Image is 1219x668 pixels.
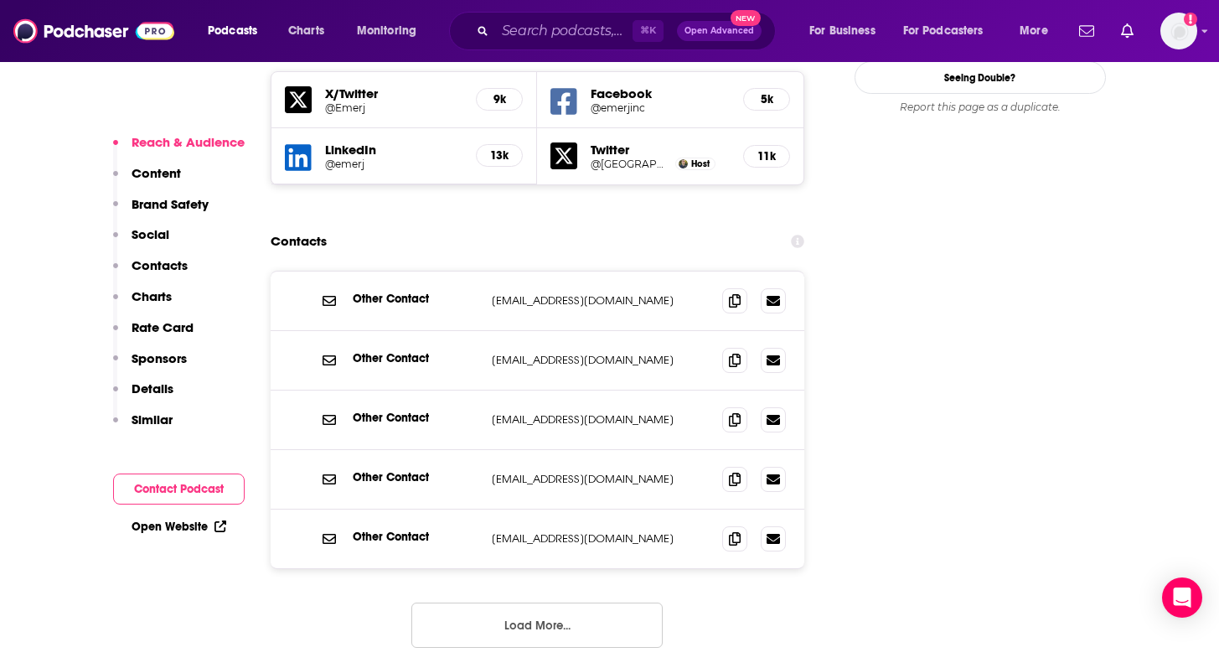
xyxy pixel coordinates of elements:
span: For Business [809,19,876,43]
div: Open Intercom Messenger [1162,577,1202,618]
a: Show notifications dropdown [1114,17,1140,45]
span: For Podcasters [903,19,984,43]
span: Podcasts [208,19,257,43]
p: Charts [132,288,172,304]
img: Dan Faggella [679,159,688,168]
p: Other Contact [353,351,478,365]
p: Other Contact [353,470,478,484]
h5: X/Twitter [325,85,463,101]
button: Reach & Audience [113,134,245,165]
button: Load More... [411,603,663,648]
p: Other Contact [353,292,478,306]
button: open menu [196,18,279,44]
p: Similar [132,412,173,427]
p: Social [132,226,169,242]
span: Open Advanced [684,27,754,35]
p: Content [132,165,181,181]
button: open menu [798,18,896,44]
button: Contacts [113,257,188,288]
p: Rate Card [132,319,194,335]
button: Details [113,381,173,412]
p: [EMAIL_ADDRESS][DOMAIN_NAME] [492,412,710,427]
button: open menu [345,18,438,44]
div: Search podcasts, credits, & more... [465,12,792,50]
p: [EMAIL_ADDRESS][DOMAIN_NAME] [492,472,710,486]
a: Show notifications dropdown [1072,17,1101,45]
h2: Contacts [271,225,327,257]
button: Brand Safety [113,196,209,227]
h5: Facebook [591,85,730,101]
span: New [731,10,761,26]
a: @emerj [325,158,463,170]
p: Other Contact [353,411,478,425]
p: Reach & Audience [132,134,245,150]
div: Report this page as a duplicate. [855,101,1106,114]
button: open menu [1008,18,1069,44]
h5: LinkedIn [325,142,463,158]
svg: Add a profile image [1184,13,1197,26]
p: [EMAIL_ADDRESS][DOMAIN_NAME] [492,293,710,308]
img: User Profile [1160,13,1197,49]
button: Similar [113,412,173,443]
span: More [1020,19,1048,43]
p: Brand Safety [132,196,209,212]
button: Social [113,226,169,257]
button: Rate Card [113,319,194,350]
button: Sponsors [113,350,187,381]
span: ⌘ K [633,20,664,42]
a: @Emerj [325,101,463,114]
p: Sponsors [132,350,187,366]
h5: 9k [490,92,509,106]
a: Open Website [132,520,226,534]
button: open menu [892,18,1008,44]
span: Monitoring [357,19,416,43]
p: Other Contact [353,530,478,544]
button: Contact Podcast [113,474,245,505]
a: @[GEOGRAPHIC_DATA] [591,158,671,170]
button: Show profile menu [1160,13,1197,49]
h5: 13k [490,148,509,163]
a: @emerjinc [591,101,730,114]
span: Logged in as biancagorospe [1160,13,1197,49]
h5: 11k [757,149,776,163]
p: [EMAIL_ADDRESS][DOMAIN_NAME] [492,353,710,367]
a: Seeing Double? [855,61,1106,94]
span: Charts [288,19,324,43]
p: Details [132,381,173,396]
p: Contacts [132,257,188,273]
button: Content [113,165,181,196]
h5: Twitter [591,142,730,158]
a: Charts [277,18,334,44]
h5: 5k [757,92,776,106]
span: Host [691,158,710,169]
input: Search podcasts, credits, & more... [495,18,633,44]
button: Charts [113,288,172,319]
p: [EMAIL_ADDRESS][DOMAIN_NAME] [492,531,710,546]
img: Podchaser - Follow, Share and Rate Podcasts [13,15,174,47]
button: Open AdvancedNew [677,21,762,41]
